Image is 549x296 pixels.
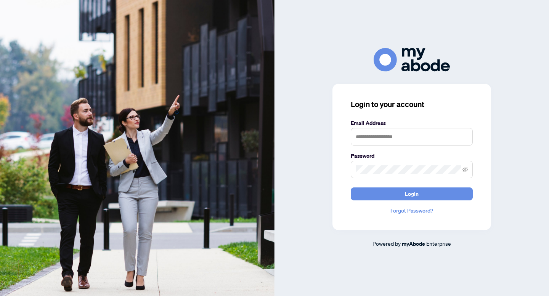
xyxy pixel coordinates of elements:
[351,206,473,215] a: Forgot Password?
[405,188,419,200] span: Login
[351,152,473,160] label: Password
[402,240,425,248] a: myAbode
[351,99,473,110] h3: Login to your account
[351,119,473,127] label: Email Address
[374,48,450,71] img: ma-logo
[462,167,468,172] span: eye-invisible
[426,240,451,247] span: Enterprise
[351,187,473,200] button: Login
[372,240,401,247] span: Powered by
